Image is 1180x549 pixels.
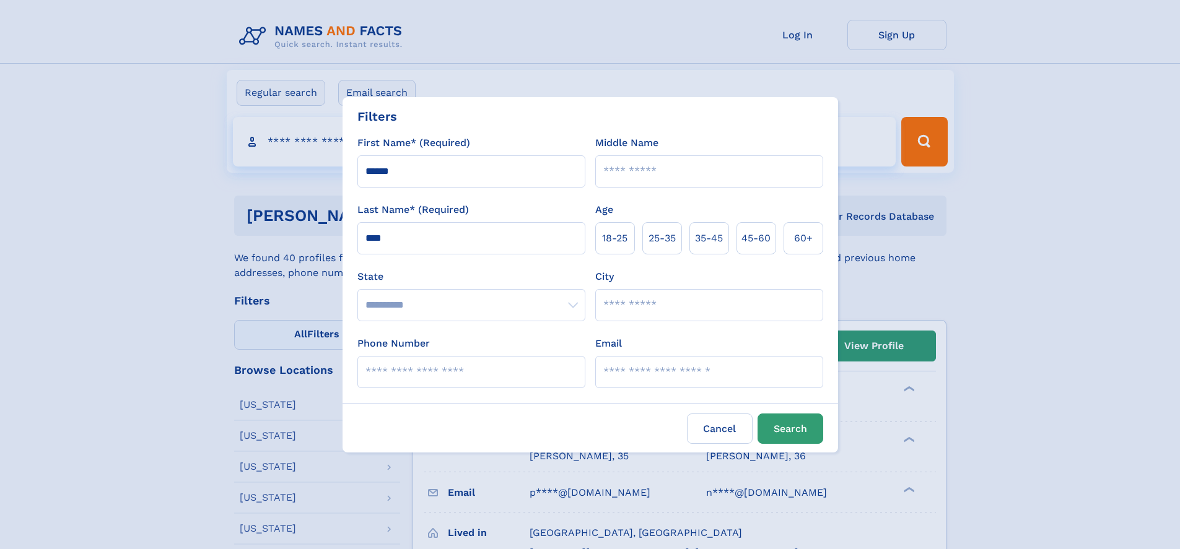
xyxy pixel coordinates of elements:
label: Cancel [687,413,753,444]
span: 35‑45 [695,231,723,246]
label: State [357,269,585,284]
span: 18‑25 [602,231,627,246]
label: Phone Number [357,336,430,351]
label: First Name* (Required) [357,136,470,150]
span: 45‑60 [741,231,771,246]
span: 60+ [794,231,813,246]
label: Email [595,336,622,351]
label: Age [595,202,613,217]
label: City [595,269,614,284]
label: Last Name* (Required) [357,202,469,217]
span: 25‑35 [649,231,676,246]
div: Filters [357,107,397,126]
label: Middle Name [595,136,658,150]
button: Search [758,413,823,444]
